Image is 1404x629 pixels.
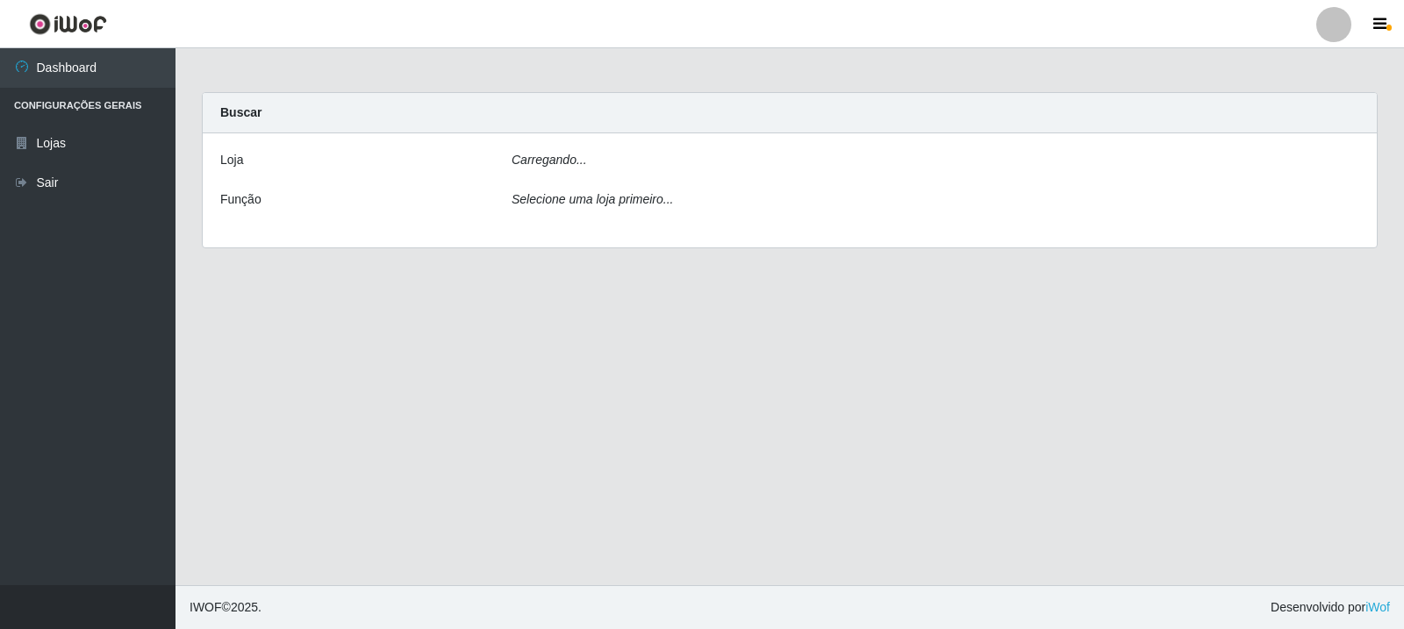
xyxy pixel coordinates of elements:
[220,105,261,119] strong: Buscar
[190,598,261,617] span: © 2025 .
[1365,600,1390,614] a: iWof
[29,13,107,35] img: CoreUI Logo
[1271,598,1390,617] span: Desenvolvido por
[220,151,243,169] label: Loja
[512,192,673,206] i: Selecione uma loja primeiro...
[190,600,222,614] span: IWOF
[512,153,587,167] i: Carregando...
[220,190,261,209] label: Função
